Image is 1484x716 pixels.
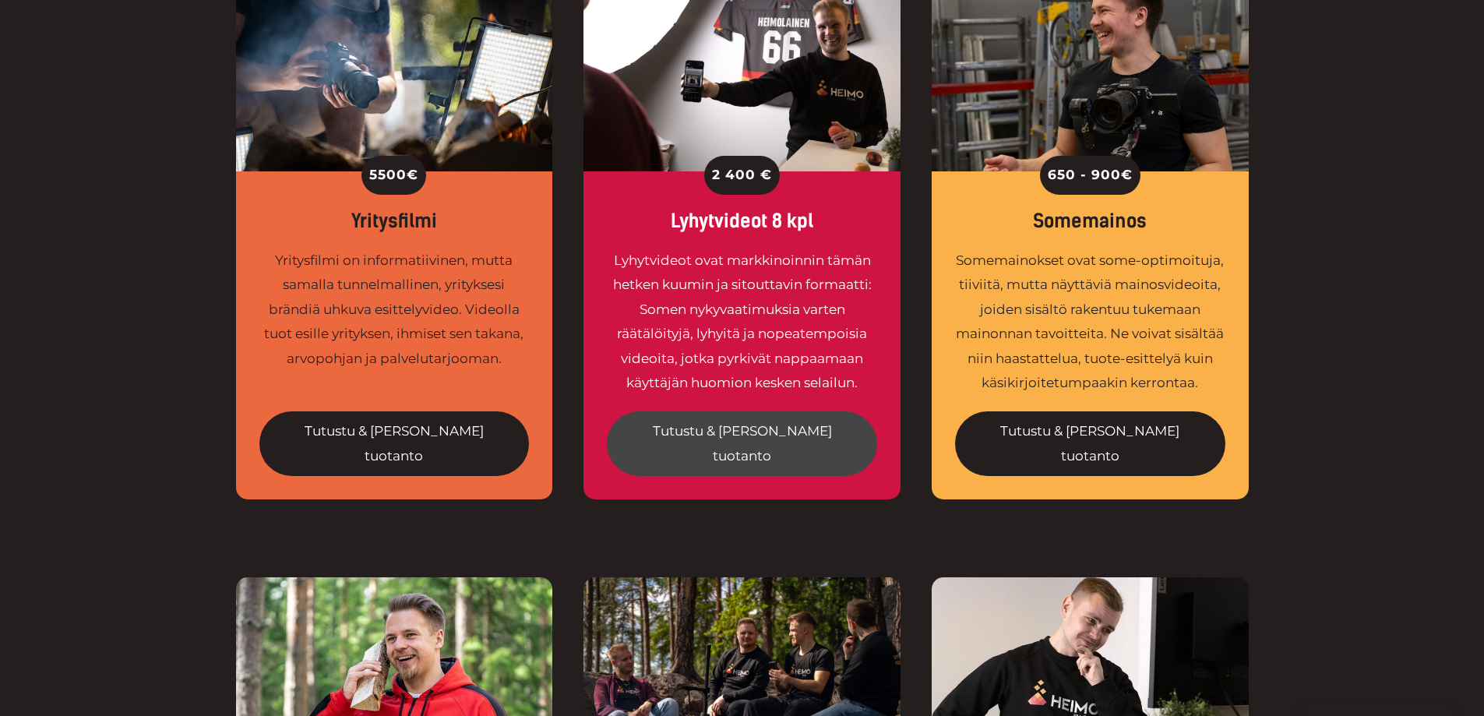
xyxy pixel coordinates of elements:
[407,163,418,188] span: €
[1040,156,1140,195] div: 650 - 900
[955,249,1225,396] div: Somemainokset ovat some-optimoituja, tiiviitä, mutta näyttäviä mainosvideoita, joiden sisältö rak...
[955,210,1225,233] div: Somemainos
[1121,163,1133,188] span: €
[955,411,1225,476] a: Tutustu & [PERSON_NAME] tuotanto
[361,156,426,195] div: 5500
[259,411,530,476] a: Tutustu & [PERSON_NAME] tuotanto
[704,156,780,195] div: 2 400 €
[607,210,877,233] div: Lyhytvideot 8 kpl
[607,411,877,476] a: Tutustu & [PERSON_NAME] tuotanto
[607,249,877,396] div: Lyhytvideot ovat markkinoinnin tämän hetken kuumin ja sitouttavin formaatti: Somen nykyvaatimuksi...
[259,210,530,233] div: Yritysfilmi
[259,249,530,396] div: Yritysfilmi on informatiivinen, mutta samalla tunnelmallinen, yrityksesi brändiä uhkuva esittelyv...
